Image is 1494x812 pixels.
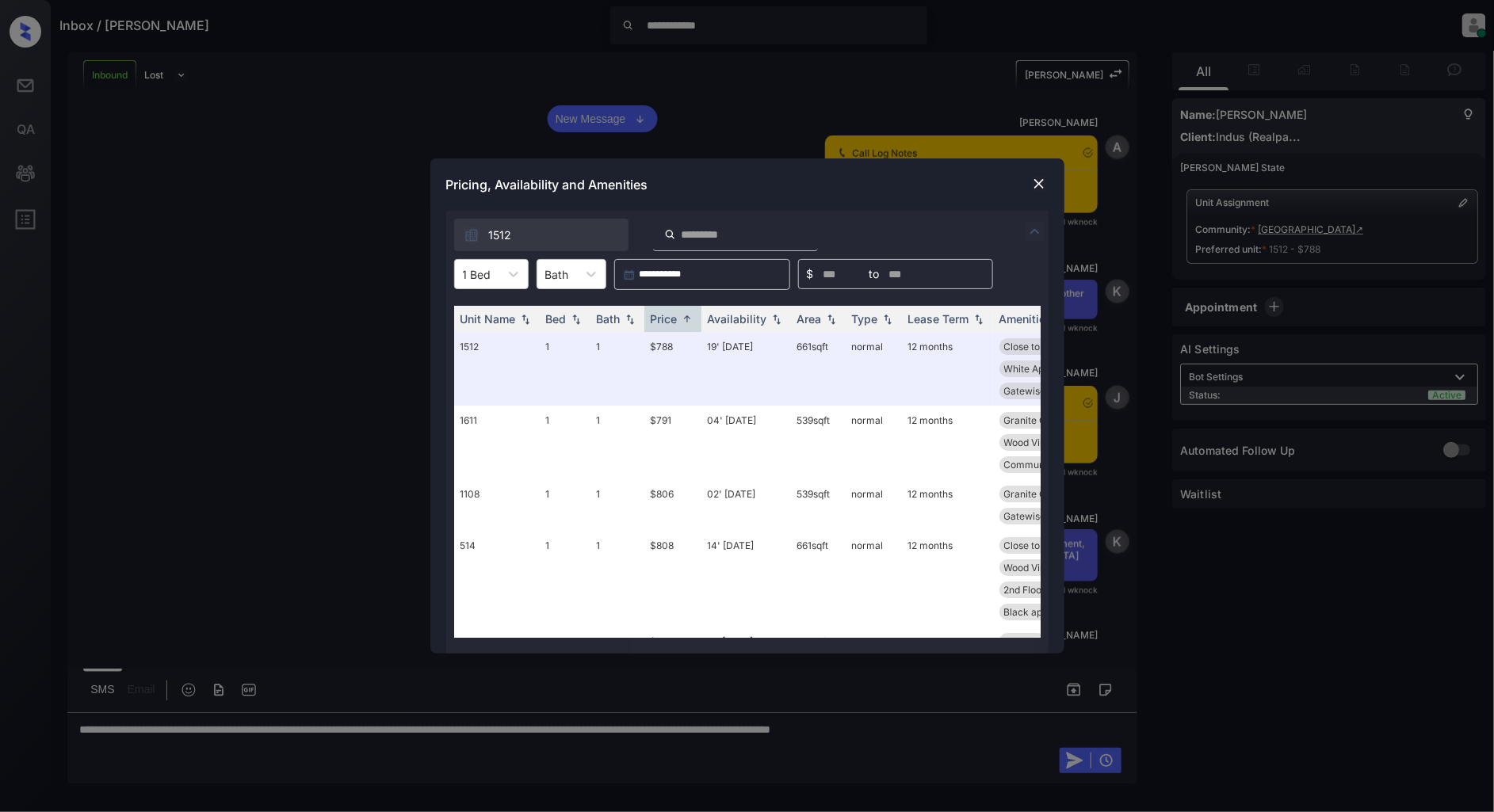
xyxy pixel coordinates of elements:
td: 661 sqft [791,627,846,722]
td: $808 [644,531,701,627]
span: 1st Floor [1004,635,1041,647]
td: 514 [454,531,540,627]
td: 539 sqft [791,479,846,531]
span: White Appliance... [1004,363,1084,375]
img: sorting [971,314,987,325]
td: normal [846,479,902,531]
img: sorting [568,314,584,325]
td: 1 [540,479,590,531]
span: Gatewise [1004,510,1046,522]
div: Unit Name [460,312,516,326]
img: sorting [679,313,695,325]
td: normal [846,531,902,627]
span: to [869,265,880,283]
td: 18' [DATE] [701,627,791,722]
div: Price [651,312,678,326]
td: $791 [644,406,701,479]
span: 1512 [489,227,512,244]
td: 04' [DATE] [701,406,791,479]
div: Bath [597,312,621,326]
td: 539 sqft [791,406,846,479]
td: 1108 [454,479,540,531]
td: 1 [540,627,590,722]
td: 661 sqft [791,332,846,406]
span: Wood Vinyl Hall... [1004,562,1081,574]
img: icon-zuma [664,227,676,242]
span: Community Fee [1004,459,1076,471]
img: sorting [880,314,896,325]
td: 1 [540,332,590,406]
td: 1 [590,332,644,406]
td: 1 [590,531,644,627]
img: icon-zuma [464,227,480,243]
td: 1 [540,406,590,479]
td: 12 months [902,531,993,627]
div: Bed [546,312,567,326]
span: Gatewise [1004,385,1046,397]
td: normal [846,332,902,406]
td: 02' [DATE] [701,479,791,531]
td: 12 months [902,332,993,406]
img: sorting [823,314,839,325]
img: close [1031,176,1047,192]
td: 2100 [454,627,540,722]
div: Area [797,312,822,326]
td: 14' [DATE] [701,531,791,627]
td: $788 [644,332,701,406]
td: normal [846,627,902,722]
div: Amenities [999,312,1053,326]
td: 1512 [454,332,540,406]
td: 661 sqft [791,531,846,627]
td: 12 months [902,627,993,722]
td: 1 [590,627,644,722]
td: 12 months [902,479,993,531]
span: Granite Counter... [1004,414,1083,426]
td: 1611 [454,406,540,479]
td: $806 [644,479,701,531]
div: Type [852,312,878,326]
span: Granite Counter... [1004,488,1083,500]
span: Black appliance... [1004,606,1083,618]
img: sorting [769,314,785,325]
div: Lease Term [908,312,969,326]
span: $ [807,265,814,283]
span: Close to [PERSON_NAME]... [1004,539,1127,551]
div: Pricing, Availability and Amenities [430,158,1064,211]
td: 1 [540,531,590,627]
td: 12 months [902,406,993,479]
td: 1 [590,479,644,531]
span: 2nd Floor [1004,584,1046,596]
td: normal [846,406,902,479]
span: Close to [PERSON_NAME]... [1004,341,1127,353]
div: Availability [708,312,767,326]
td: $823 [644,627,701,722]
td: 19' [DATE] [701,332,791,406]
td: 1 [590,406,644,479]
img: sorting [622,314,638,325]
span: Wood Vinyl Dini... [1004,436,1081,448]
img: icon-zuma [1026,222,1045,241]
img: sorting [518,314,533,325]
